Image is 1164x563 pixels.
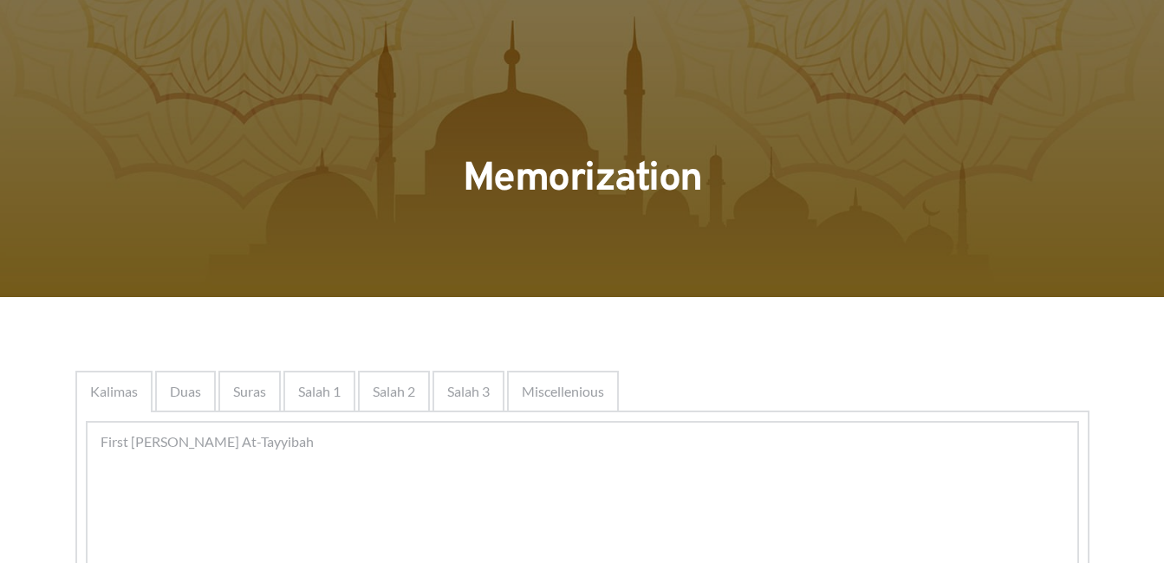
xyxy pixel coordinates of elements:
span: Duas [170,381,201,402]
span: First [PERSON_NAME] At-Tayyibah [101,431,314,452]
span: Kalimas [90,381,138,402]
span: Salah 1 [298,381,341,402]
span: Miscellenious [522,381,604,402]
span: Salah 3 [447,381,490,402]
span: Salah 2 [373,381,415,402]
span: Memorization [463,154,702,205]
span: Suras [233,381,266,402]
